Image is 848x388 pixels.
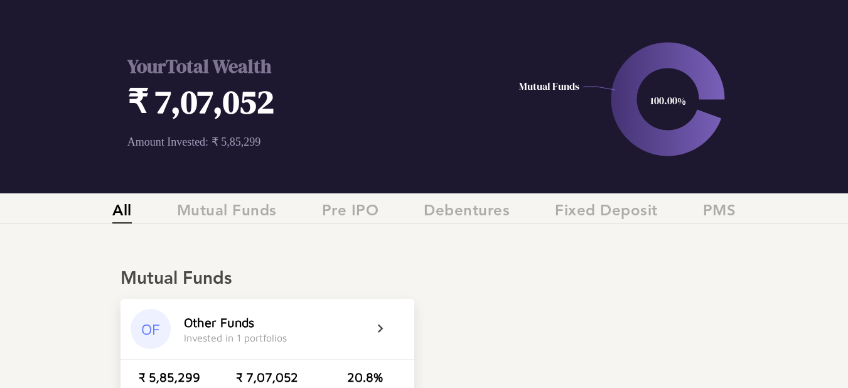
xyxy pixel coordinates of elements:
div: Mutual Funds [121,269,727,290]
span: All [112,203,132,224]
h1: ₹ 7,07,052 [127,79,488,124]
div: Other Funds [184,315,254,330]
span: Mutual Funds [177,203,277,224]
span: PMS [703,203,736,224]
text: Mutual Funds [519,79,579,93]
text: 100.00% [650,94,685,107]
span: Pre IPO [322,203,379,224]
div: ₹ 7,07,052 [236,370,298,384]
div: 20.8% [347,370,383,384]
p: Amount Invested: ₹ 5,85,299 [127,135,488,149]
span: Fixed Deposit [555,203,658,224]
div: OF [131,309,171,349]
h2: Your Total Wealth [127,53,488,79]
div: Invested in 1 portfolios [184,332,287,343]
span: Debentures [424,203,510,224]
div: ₹ 5,85,299 [139,370,200,384]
